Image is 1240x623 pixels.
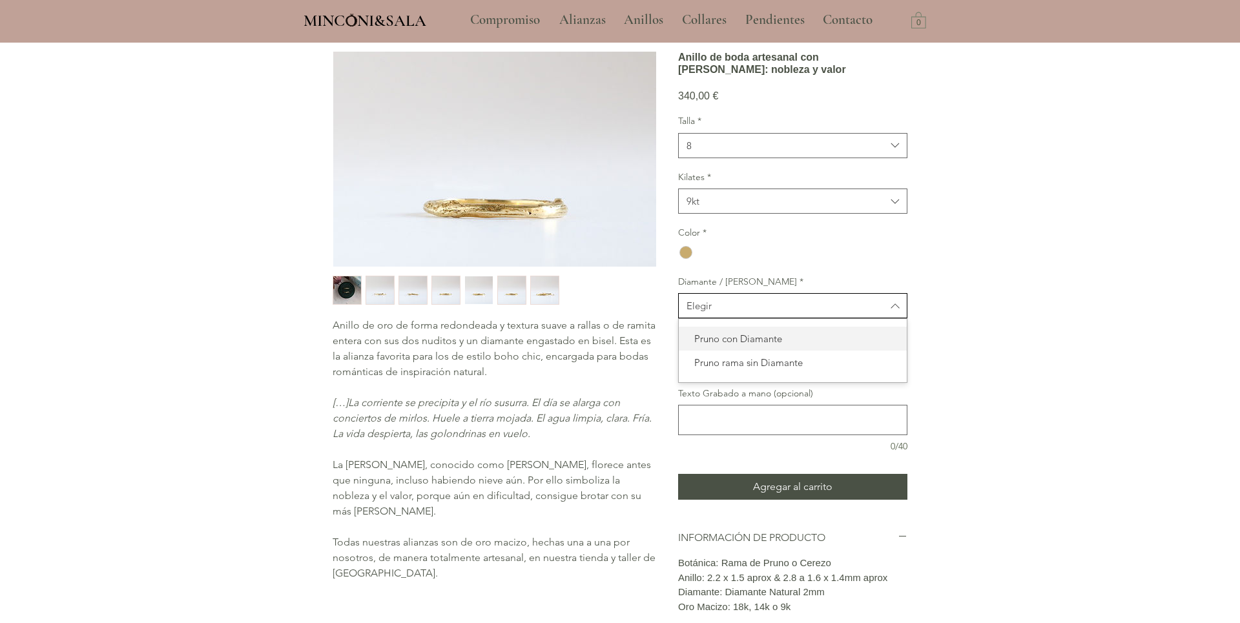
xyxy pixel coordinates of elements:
[916,19,921,28] text: 0
[678,387,907,400] label: Texto Grabado a mano (opcional)
[687,139,692,152] div: 8
[687,194,699,208] div: 9kt
[678,276,907,289] label: Diamante / [PERSON_NAME]
[431,276,460,305] button: Miniatura: Alianza de boda artesanal Barcelona
[333,276,362,305] button: Miniatura: Alianza de boda artesanal Barcelona
[333,319,656,378] span: Anillo de oro de forma redondeada y textura suave a rallas o de ramita entera con sus dos nuditos...
[678,293,907,318] button: Diamante / Rama
[497,276,526,305] div: 6 / 7
[553,4,612,36] p: Alianzas
[333,396,348,409] span: […]
[678,133,907,158] button: Talla
[333,51,657,267] button: Alianza de boda artesanal BarcelonaAgrandar
[676,4,733,36] p: Collares
[678,474,907,500] button: Agregar al carrito
[679,351,907,374] div: Pruno rama sin Diamante
[679,327,907,351] div: Pruno con Diamante
[736,4,813,36] a: Pendientes
[498,276,526,304] img: Miniatura: Alianza de boda artesanal Barcelona
[366,276,394,304] img: Miniatura: Alianza de boda artesanal Barcelona
[346,14,357,26] img: Minconi Sala
[678,189,907,214] button: Kilates
[678,556,907,571] p: Botánica: Rama de Pruno o Cerezo
[333,52,656,267] img: Alianza de boda artesanal Barcelona
[333,396,652,440] span: La corriente se precipita y el río susurra. El día se alarga con conciertos de mirlos. Huele a ti...
[678,171,907,184] label: Kilates
[304,11,426,30] span: MINCONI&SALA
[550,4,614,36] a: Alianzas
[460,4,550,36] a: Compromiso
[465,276,493,304] img: Miniatura: Alianza de boda artesanal Barcelona
[678,90,718,101] span: 340,00 €
[431,276,460,305] div: 4 / 7
[333,536,656,579] span: Todas nuestras alianzas son de oro macizo, hechas una a una por nosotros, de manera totalmente ar...
[678,227,707,240] legend: Color
[530,276,559,305] button: Miniatura: Alianza de boda artesanal Barcelona
[687,332,899,345] span: Pruno con Diamante
[678,115,907,128] label: Talla
[678,585,907,600] p: Diamante: Diamante Natural 2mm
[687,356,899,369] span: Pruno rama sin Diamante
[464,276,493,305] div: 5 / 7
[432,276,460,304] img: Miniatura: Alianza de boda artesanal Barcelona
[304,8,426,30] a: MINCONI&SALA
[678,571,907,586] p: Anillo: 2.2 x 1.5 aprox & 2.8 a 1.6 x 1.4mm aprox
[497,276,526,305] button: Miniatura: Alianza de boda artesanal Barcelona
[464,276,493,305] button: Miniatura: Alianza de boda artesanal Barcelona
[333,276,362,305] div: 1 / 7
[530,276,559,305] div: 7 / 7
[911,11,926,28] a: Carrito con 0 ítems
[739,4,811,36] p: Pendientes
[398,276,428,305] button: Miniatura: Alianza de boda artesanal Barcelona
[614,4,672,36] a: Anillos
[678,531,898,545] h2: INFORMACIÓN DE PRODUCTO
[531,276,559,304] img: Miniatura: Alianza de boda artesanal Barcelona
[366,276,395,305] div: 2 / 7
[333,276,361,304] img: Miniatura: Alianza de boda artesanal Barcelona
[753,479,832,495] span: Agregar al carrito
[678,531,907,545] button: INFORMACIÓN DE PRODUCTO
[679,411,907,429] textarea: Texto Grabado a mano (opcional)
[617,4,670,36] p: Anillos
[816,4,879,36] p: Contacto
[464,4,546,36] p: Compromiso
[435,4,908,36] nav: Sitio
[687,299,712,312] div: Elegir
[398,276,428,305] div: 3 / 7
[333,458,651,517] span: La [PERSON_NAME], conocido como [PERSON_NAME], florece antes que ninguna, incluso habiendo nieve ...
[678,51,907,76] h1: Anillo de boda artesanal con [PERSON_NAME]: nobleza y valor
[678,600,907,615] p: Oro Macizo: 18k, 14k o 9k
[672,4,736,36] a: Collares
[399,276,427,304] img: Miniatura: Alianza de boda artesanal Barcelona
[366,276,395,305] button: Miniatura: Alianza de boda artesanal Barcelona
[678,440,907,453] div: 0/40
[813,4,883,36] a: Contacto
